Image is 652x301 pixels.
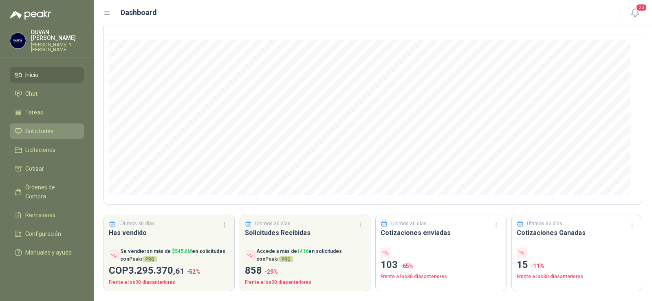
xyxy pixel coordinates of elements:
[173,266,184,276] span: ,61
[172,248,192,254] span: $ 545,6M
[391,220,427,228] p: Últimos 30 días
[109,279,229,286] p: Frente a los 30 días anteriores
[279,256,293,262] span: PRO
[109,263,229,279] p: COP
[10,105,84,120] a: Tareas
[297,248,308,254] span: 1416
[31,29,84,41] p: DUVAN [PERSON_NAME]
[255,220,291,228] p: Últimos 30 días
[381,257,501,273] p: 103
[129,256,157,262] span: Peakr
[10,207,84,223] a: Remisiones
[10,226,84,242] a: Configuración
[245,279,366,286] p: Frente a los 30 días anteriores
[531,263,544,269] span: -11 %
[25,211,55,220] span: Remisiones
[245,263,366,279] p: 858
[381,228,501,238] h3: Cotizaciones enviadas
[264,268,278,275] span: -29 %
[25,127,53,136] span: Solicitudes
[10,10,51,20] img: Logo peakr
[25,89,37,98] span: Chat
[25,229,61,238] span: Configuración
[10,123,84,139] a: Solicitudes
[636,4,647,11] span: 20
[381,273,501,281] p: Frente a los 30 días anteriores
[265,256,293,262] span: Peakr
[25,145,55,154] span: Licitaciones
[119,220,155,228] p: Últimos 30 días
[25,248,72,257] span: Manuales y ayuda
[187,268,200,275] span: -52 %
[10,142,84,158] a: Licitaciones
[517,273,637,281] p: Frente a los 30 días anteriores
[25,108,43,117] span: Tareas
[128,265,184,276] span: 3.295.370
[121,7,157,18] h1: Dashboard
[10,180,84,204] a: Órdenes de Compra
[400,263,414,269] span: -65 %
[120,248,229,263] p: Se vendieron más de en solicitudes con
[109,228,229,238] h3: Has vendido
[628,6,642,20] button: 20
[256,248,366,263] p: Accede a más de en solicitudes con
[10,67,84,83] a: Inicio
[10,245,84,260] a: Manuales y ayuda
[10,86,84,101] a: Chat
[10,161,84,176] a: Cotizar
[527,220,562,228] p: Últimos 30 días
[517,228,637,238] h3: Cotizaciones Ganadas
[10,33,26,48] img: Company Logo
[517,257,637,273] p: 15
[143,256,157,262] span: PRO
[31,42,84,52] p: [PERSON_NAME] Y [PERSON_NAME]
[25,164,44,173] span: Cotizar
[25,183,76,201] span: Órdenes de Compra
[245,228,366,238] h3: Solicitudes Recibidas
[25,70,38,79] span: Inicio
